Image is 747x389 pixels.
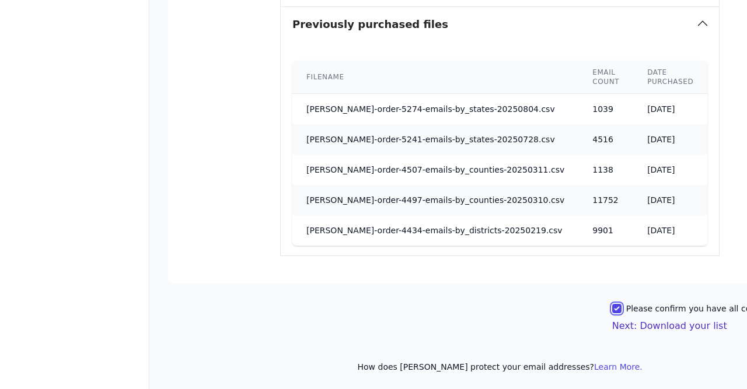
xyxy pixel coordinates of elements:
[633,215,707,246] td: [DATE]
[633,155,707,185] td: [DATE]
[292,215,578,246] td: [PERSON_NAME]-order-4434-emails-by_districts-20250219.csv
[292,61,578,94] th: Filename
[633,61,707,94] th: Date purchased
[633,185,707,215] td: [DATE]
[578,94,633,125] td: 1039
[281,7,719,42] button: Previously purchased files
[578,124,633,155] td: 4516
[292,155,578,185] td: [PERSON_NAME]-order-4507-emails-by_counties-20250311.csv
[578,215,633,246] td: 9901
[292,185,578,215] td: [PERSON_NAME]-order-4497-emails-by_counties-20250310.csv
[633,124,707,155] td: [DATE]
[578,155,633,185] td: 1138
[578,61,633,94] th: Email count
[578,185,633,215] td: 11752
[292,94,578,125] td: [PERSON_NAME]-order-5274-emails-by_states-20250804.csv
[612,319,727,333] button: Next: Download your list
[633,94,707,125] td: [DATE]
[594,361,643,373] button: Learn More.
[292,16,448,33] h3: Previously purchased files
[292,124,578,155] td: [PERSON_NAME]-order-5241-emails-by_states-20250728.csv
